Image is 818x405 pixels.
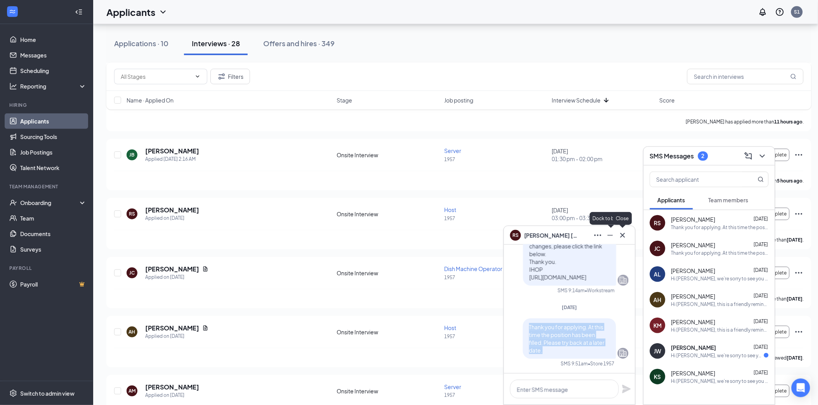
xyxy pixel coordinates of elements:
a: Talent Network [20,160,87,176]
div: JC [655,245,661,252]
div: Team Management [9,183,85,190]
div: Hi [PERSON_NAME], this is a friendly reminder. Your meeting with IHOP for Host at 1957 is coming ... [671,327,769,333]
span: 01:30 pm - 02:00 pm [552,155,655,163]
input: All Stages [121,72,191,81]
div: Hi [PERSON_NAME], we’re sorry to see you go! Your meeting with IHOP for Server at 1957 has been c... [671,275,769,282]
div: 2 [702,153,705,159]
div: AM [129,388,135,394]
div: Onsite Interview [337,210,440,218]
p: 1957 [445,156,547,163]
a: Sourcing Tools [20,129,87,144]
span: 03:00 pm - 03:30 pm [552,214,655,222]
span: [PERSON_NAME] [671,241,716,249]
svg: Document [202,325,208,331]
svg: Notifications [758,7,768,17]
div: Onsite Interview [337,151,440,159]
p: [PERSON_NAME] has applied more than . [686,118,804,125]
div: Hi [PERSON_NAME], we’re sorry to see you go! Your meeting with IHOP for Server at 1957 has been c... [671,378,769,384]
svg: Ellipses [794,327,804,337]
svg: MagnifyingGlass [758,176,764,183]
div: Hiring [9,102,85,108]
div: RS [129,210,135,217]
div: Dock to bottom [590,212,632,225]
h5: [PERSON_NAME] [145,147,199,155]
div: Onboarding [20,199,80,207]
h5: [PERSON_NAME] [145,265,199,273]
div: Applied on [DATE] [145,332,208,340]
a: Surveys [20,242,87,257]
span: • Store 1957 [588,360,615,367]
span: [PERSON_NAME] [671,216,716,223]
div: S1 [794,9,800,15]
svg: Filter [217,72,226,81]
svg: ChevronDown [758,151,767,161]
div: SMS 9:51am [561,360,588,367]
div: JC [129,269,135,276]
div: Interviews · 28 [192,38,240,48]
h5: [PERSON_NAME] [145,383,199,391]
button: Cross [617,229,629,242]
svg: MagnifyingGlass [790,73,797,80]
svg: Plane [622,384,631,394]
span: [PERSON_NAME] [671,344,716,351]
div: Payroll [9,265,85,271]
a: PayrollCrown [20,276,87,292]
svg: ChevronDown [195,73,201,80]
button: Ellipses [592,229,604,242]
span: [DATE] [754,370,768,375]
b: [DATE] [787,355,802,361]
span: Dish Machine Operator [445,265,503,272]
svg: Analysis [9,82,17,90]
svg: Document [202,266,208,272]
input: Search applicant [650,172,742,187]
a: Home [20,32,87,47]
div: Applied on [DATE] [145,214,199,222]
span: [PERSON_NAME] [PERSON_NAME] [524,231,578,240]
p: 1957 [445,215,547,222]
div: Applied on [DATE] [145,391,199,399]
div: JW [654,347,662,355]
h3: SMS Messages [650,152,694,160]
div: AH [129,329,135,335]
div: Offers and hires · 349 [263,38,335,48]
span: Host [445,324,457,331]
span: [DATE] [754,267,768,273]
svg: WorkstreamLogo [9,8,16,16]
a: Applicants [20,113,87,129]
h1: Applicants [106,5,155,19]
div: Thank you for applying. At this time the position has been filled. Please try back at a later date. [671,224,769,231]
div: KS [654,373,661,381]
a: Job Postings [20,144,87,160]
svg: Ellipses [794,209,804,219]
span: Server [445,383,462,390]
div: JB [130,151,135,158]
svg: Company [618,276,628,285]
b: [DATE] [787,296,802,302]
svg: Ellipses [593,231,603,240]
div: RS [654,219,661,227]
span: Job posting [445,96,474,104]
div: Onsite Interview [337,269,440,277]
span: [PERSON_NAME] [671,369,716,377]
p: 1957 [445,392,547,399]
span: [DATE] [754,216,768,222]
div: Onsite Interview [337,387,440,395]
a: Documents [20,226,87,242]
p: 1957 [445,333,547,340]
span: [PERSON_NAME] [671,318,716,326]
div: Onsite Interview [337,328,440,336]
span: [PERSON_NAME] [671,292,716,300]
button: ChevronDown [756,150,769,162]
div: Close [613,212,632,225]
div: AL [654,270,661,278]
div: SMS 9:14am [557,287,585,294]
div: AH [654,296,662,304]
p: 1957 [445,274,547,281]
span: [DATE] [754,344,768,350]
a: Messages [20,47,87,63]
span: [DATE] [754,318,768,324]
span: [DATE] [754,293,768,299]
svg: Collapse [75,8,83,16]
div: Open Intercom Messenger [792,379,810,397]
